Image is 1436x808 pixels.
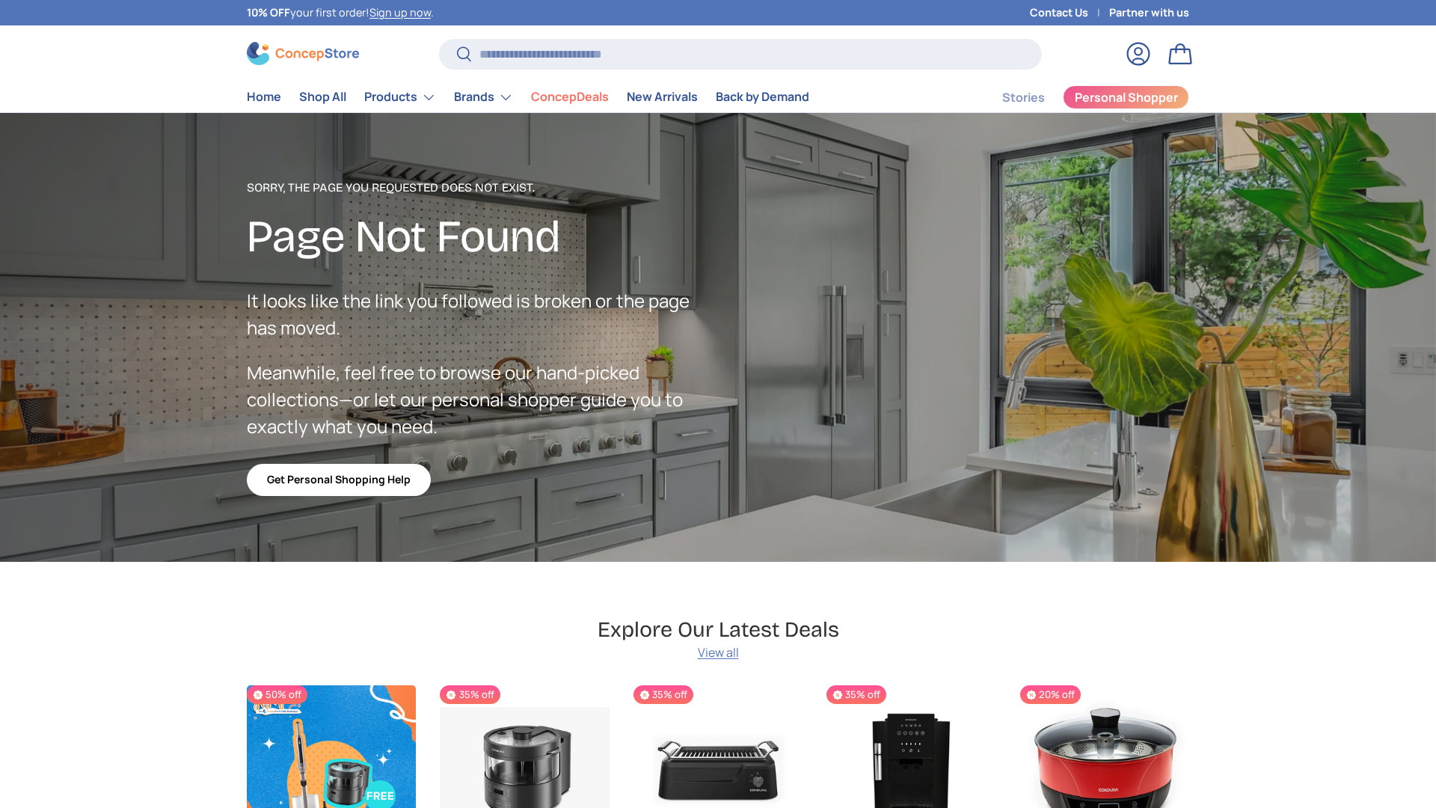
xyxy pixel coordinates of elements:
a: Brands [454,82,513,112]
a: Back by Demand [716,82,809,111]
a: Contact Us [1030,4,1109,21]
p: your first order! . [247,4,434,21]
span: 35% off [440,685,500,704]
a: Shop All [299,82,346,111]
p: Sorry, the page you requested does not exist. [247,179,718,197]
summary: Brands [445,82,522,112]
a: Partner with us [1109,4,1189,21]
span: 35% off [633,685,693,704]
span: 35% off [826,685,886,704]
a: Products [364,82,436,112]
nav: Secondary [966,82,1189,112]
a: Personal Shopper [1063,85,1189,109]
a: View all [698,643,739,661]
a: New Arrivals [627,82,698,111]
span: 20% off [1020,685,1081,704]
summary: Products [355,82,445,112]
p: Meanwhile, feel free to browse our hand-picked collections—or let our personal shopper guide you ... [247,359,718,440]
h2: Explore Our Latest Deals [598,616,839,643]
strong: 10% OFF [247,5,290,19]
span: 50% off [247,685,307,704]
a: Stories [1002,83,1045,112]
nav: Primary [247,82,809,112]
a: Home [247,82,281,111]
p: It looks like the link you followed is broken or the page has moved. [247,287,718,341]
a: ConcepDeals [531,82,609,111]
a: Get Personal Shopping Help [247,464,431,496]
h2: Page Not Found [247,209,718,265]
a: Sign up now [369,5,431,19]
span: Personal Shopper [1075,91,1178,103]
img: ConcepStore [247,42,359,65]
